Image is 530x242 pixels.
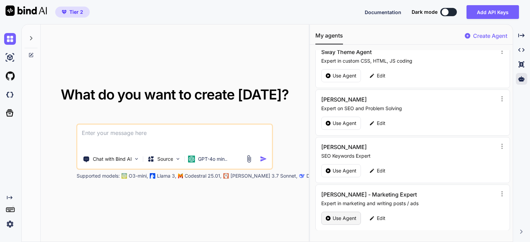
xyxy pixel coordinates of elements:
[321,152,496,159] p: SEO Keywords Expert
[224,173,229,179] img: claude
[321,57,496,64] p: Expert in custom CSS, HTML, JS coding
[188,156,195,162] img: GPT-4o mini
[321,200,496,207] p: Expert in marketing and writing posts / ads
[122,173,127,179] img: GPT-4
[198,156,227,162] p: GPT-4o min..
[4,218,16,230] img: settings
[6,6,47,16] img: Bind AI
[260,155,267,162] img: icon
[365,9,401,16] button: Documentation
[377,167,385,174] p: Edit
[377,72,385,79] p: Edit
[61,86,289,103] span: What do you want to create [DATE]?
[377,215,385,222] p: Edit
[300,173,305,179] img: claude
[333,72,356,79] p: Use Agent
[321,105,496,112] p: Expert on SEO and Problem Solving
[321,95,444,104] h3: [PERSON_NAME]
[473,32,507,40] p: Create Agent
[175,156,181,162] img: Pick Models
[55,7,90,18] button: premiumTier 2
[178,173,183,178] img: Mistral-AI
[321,143,444,151] h3: [PERSON_NAME]
[134,156,140,162] img: Pick Tools
[365,9,401,15] span: Documentation
[129,172,148,179] p: O3-mini,
[333,215,356,222] p: Use Agent
[157,156,173,162] p: Source
[4,70,16,82] img: githubLight
[93,156,132,162] p: Chat with Bind AI
[321,190,444,199] h3: [PERSON_NAME] - Marketing Expert
[62,10,67,14] img: premium
[245,155,253,163] img: attachment
[69,9,83,15] span: Tier 2
[77,172,120,179] p: Supported models:
[467,5,519,19] button: Add API Keys
[4,52,16,63] img: ai-studio
[412,9,438,15] span: Dark mode
[157,172,176,179] p: Llama 3,
[230,172,297,179] p: [PERSON_NAME] 3.7 Sonnet,
[333,120,356,127] p: Use Agent
[333,167,356,174] p: Use Agent
[150,173,156,179] img: Llama2
[377,120,385,127] p: Edit
[4,89,16,101] img: darkCloudIdeIcon
[315,31,343,44] button: My agents
[185,172,222,179] p: Codestral 25.01,
[306,172,336,179] p: Deepseek R1
[4,33,16,45] img: chat
[321,48,444,56] h3: Sway Theme Agent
